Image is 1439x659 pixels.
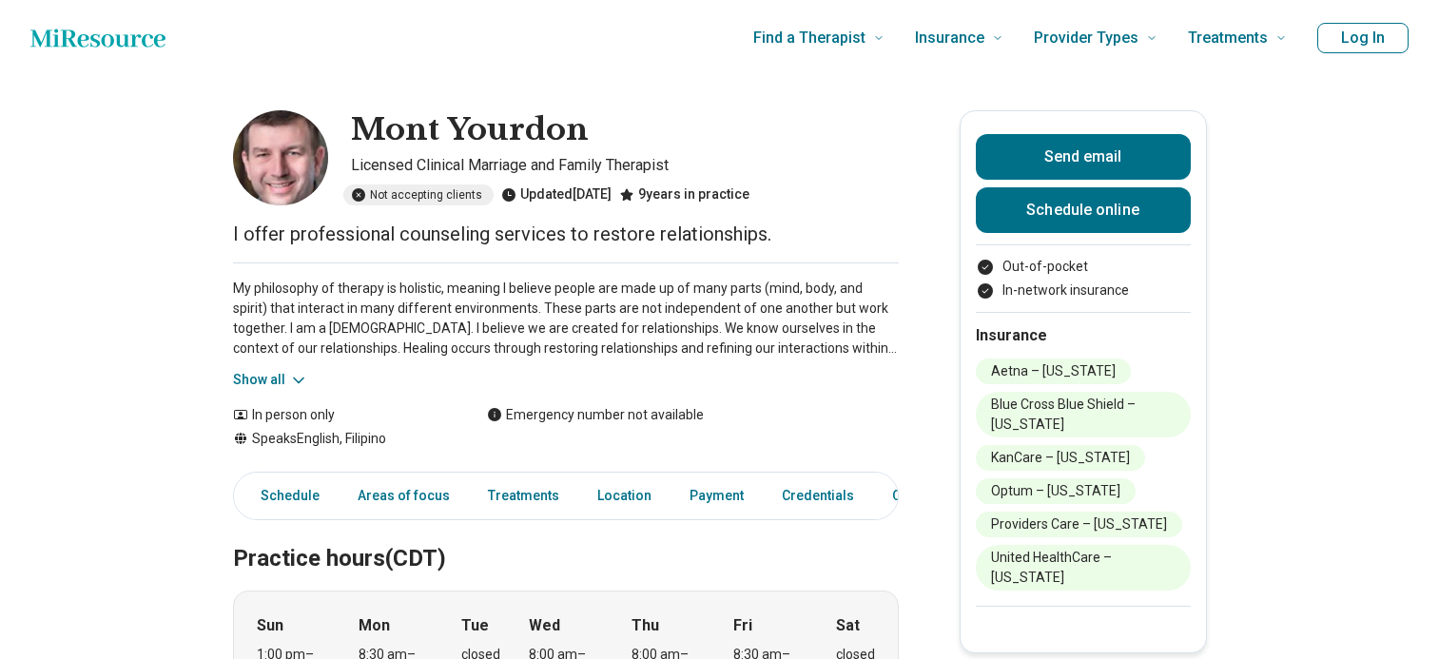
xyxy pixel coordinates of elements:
a: Payment [678,476,755,515]
p: I offer professional counseling services to restore relationships. [233,221,899,247]
li: In-network insurance [976,281,1191,300]
span: Insurance [915,25,984,51]
ul: Payment options [976,257,1191,300]
h2: Insurance [976,324,1191,347]
a: Areas of focus [346,476,461,515]
button: Show all [233,370,308,390]
a: Schedule online [976,187,1191,233]
strong: Sun [257,614,283,637]
li: Optum – [US_STATE] [976,478,1136,504]
li: Out-of-pocket [976,257,1191,277]
span: Find a Therapist [753,25,865,51]
strong: Fri [733,614,752,637]
div: 9 years in practice [619,184,749,205]
a: Schedule [238,476,331,515]
strong: Tue [461,614,489,637]
a: Location [586,476,663,515]
a: Other [881,476,949,515]
a: Home page [30,19,165,57]
li: KanCare – [US_STATE] [976,445,1145,471]
div: Emergency number not available [487,405,704,425]
div: Not accepting clients [343,184,494,205]
span: Treatments [1188,25,1268,51]
img: Mont Yourdon, Licensed Clinical Marriage and Family Therapist [233,110,328,205]
button: Send email [976,134,1191,180]
div: Updated [DATE] [501,184,612,205]
span: Provider Types [1034,25,1138,51]
a: Treatments [476,476,571,515]
li: Blue Cross Blue Shield – [US_STATE] [976,392,1191,437]
div: In person only [233,405,449,425]
div: Speaks English, Filipino [233,429,449,449]
h1: Mont Yourdon [351,110,589,150]
button: Log In [1317,23,1409,53]
li: Aetna – [US_STATE] [976,359,1131,384]
strong: Mon [359,614,390,637]
strong: Sat [836,614,860,637]
p: My philosophy of therapy is holistic, meaning I believe people are made up of many parts (mind, b... [233,279,899,359]
li: United HealthCare – [US_STATE] [976,545,1191,591]
strong: Wed [529,614,560,637]
h2: Practice hours (CDT) [233,497,899,575]
strong: Thu [632,614,659,637]
a: Credentials [770,476,865,515]
li: Providers Care – [US_STATE] [976,512,1182,537]
p: Licensed Clinical Marriage and Family Therapist [351,154,899,177]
